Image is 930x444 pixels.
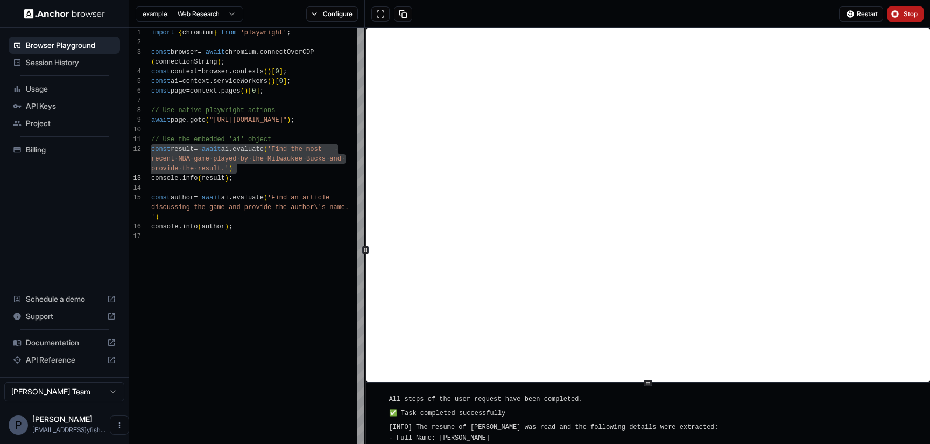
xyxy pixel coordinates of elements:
button: Stop [887,6,924,22]
span: Schedule a demo [26,294,103,304]
button: Copy session ID [394,6,412,22]
div: Billing [9,141,120,158]
div: Support [9,308,120,325]
span: Documentation [26,337,103,348]
span: Project [26,118,116,129]
span: Stop [904,10,919,18]
span: Usage [26,84,116,94]
button: Restart [839,6,883,22]
span: Restart [857,10,878,18]
div: API Reference [9,351,120,369]
span: API Reference [26,355,103,365]
button: Open in full screen [371,6,390,22]
div: Session History [9,54,120,71]
button: Configure [306,6,358,22]
img: Anchor Logo [24,9,105,19]
div: Schedule a demo [9,290,120,308]
div: Browser Playground [9,37,120,54]
div: Project [9,115,120,132]
div: Usage [9,80,120,98]
span: pasha@tinyfish.io [32,426,105,434]
button: Open menu [110,415,129,435]
span: Browser Playground [26,40,116,51]
span: API Keys [26,101,116,112]
div: API Keys [9,98,120,115]
span: Billing [26,144,116,155]
span: Support [26,311,103,322]
div: P [9,415,28,435]
span: Session History [26,57,116,68]
span: example: [143,10,169,18]
span: Pasha Dudka [32,414,93,424]
div: Documentation [9,334,120,351]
